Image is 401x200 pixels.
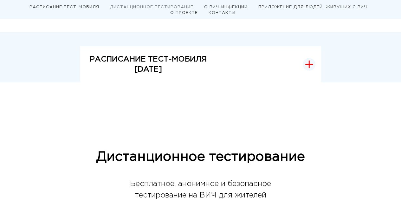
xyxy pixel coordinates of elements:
button: РАСПИСАНИЕ ТЕСТ-МОБИЛЯ[DATE] [80,46,321,83]
span: Дистанционное тестирование [96,151,305,163]
p: [DATE] [90,64,207,74]
a: О ВИЧ-ИНФЕКЦИИ [204,5,248,9]
a: О ПРОЕКТЕ [170,11,198,15]
a: ПРИЛОЖЕНИЕ ДЛЯ ЛЮДЕЙ, ЖИВУЩИХ С ВИЧ [258,5,367,9]
a: КОНТАКТЫ [209,11,236,15]
a: РАСПИСАНИЕ ТЕСТ-МОБИЛЯ [29,5,99,9]
strong: РАСПИСАНИЕ ТЕСТ-МОБИЛЯ [90,56,207,63]
a: ДИСТАНЦИОННОЕ ТЕСТИРОВАНИЕ [110,5,193,9]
